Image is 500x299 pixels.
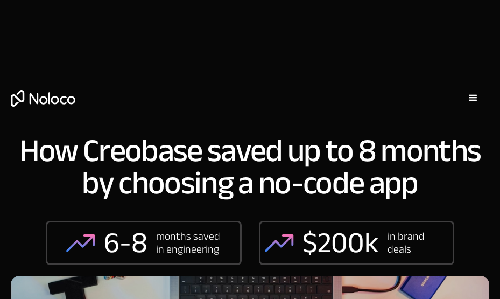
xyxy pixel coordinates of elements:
div: 6-8 [104,227,147,259]
div: months saved in engineering [156,230,221,256]
div: in brand deals [388,230,449,256]
h1: How Creobase saved up to 8 months by choosing a no-code app [11,135,489,199]
div: $200k [302,227,379,259]
div: menu [457,82,489,114]
a: home [11,90,75,107]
